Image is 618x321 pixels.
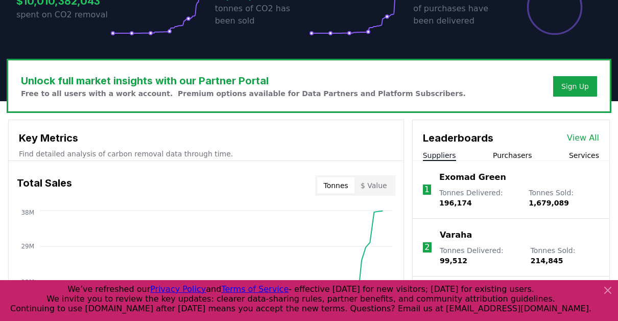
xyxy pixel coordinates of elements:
[561,81,589,91] a: Sign Up
[531,257,563,265] span: 214,845
[17,175,72,196] h3: Total Sales
[423,130,493,146] h3: Leaderboards
[215,3,309,27] p: tonnes of CO2 has been sold
[413,3,507,27] p: of purchases have been delivered
[529,188,599,208] p: Tonnes Sold :
[19,130,393,146] h3: Key Metrics
[553,76,597,97] button: Sign Up
[19,149,393,159] p: Find detailed analysis of carbon removal data through time.
[493,150,532,161] button: Purchasers
[16,9,110,21] p: spent on CO2 removal
[439,199,472,207] span: 196,174
[440,229,472,241] a: Varaha
[21,243,34,250] tspan: 29M
[354,177,393,194] button: $ Value
[567,132,599,144] a: View All
[317,177,354,194] button: Tonnes
[21,88,466,99] p: Free to all users with a work account. Premium options available for Data Partners and Platform S...
[21,209,34,216] tspan: 38M
[423,150,456,161] button: Suppliers
[439,171,506,184] a: Exomad Green
[569,150,599,161] button: Services
[424,241,430,254] p: 2
[21,279,34,286] tspan: 19M
[440,257,467,265] span: 99,512
[424,184,430,196] p: 1
[21,73,466,88] h3: Unlock full market insights with our Partner Portal
[440,245,520,266] p: Tonnes Delivered :
[529,199,569,207] span: 1,679,089
[531,245,599,266] p: Tonnes Sold :
[439,188,518,208] p: Tonnes Delivered :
